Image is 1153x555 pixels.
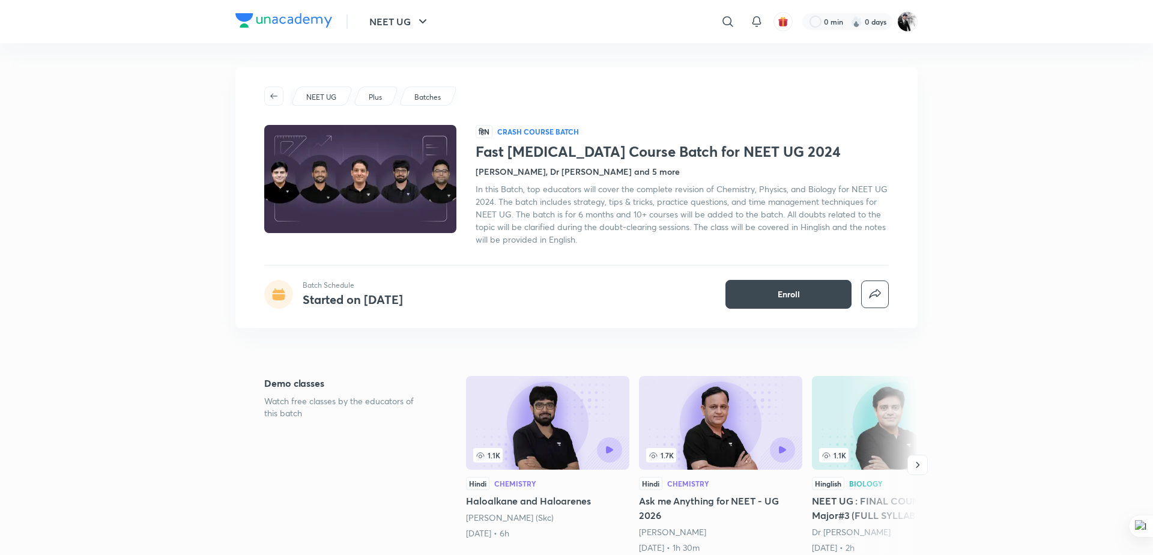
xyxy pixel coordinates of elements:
[264,395,428,419] p: Watch free classes by the educators of this batch
[303,291,403,308] h4: Started on [DATE]
[639,477,662,490] div: Hindi
[812,494,975,523] h5: NEET UG : FINAL COUNTDOWN Major#3 (FULL SYLLABUS)
[812,477,844,490] div: Hinglish
[639,526,706,538] a: [PERSON_NAME]
[262,124,458,234] img: Thumbnail
[476,125,492,138] span: हिN
[303,280,403,291] p: Batch Schedule
[725,280,852,309] button: Enroll
[812,376,975,554] a: NEET UG : FINAL COUNTDOWN Major#3 (FULL SYLLABUS)
[466,477,489,490] div: Hindi
[466,376,629,539] a: 1.1KHindiChemistryHaloalkane and Haloarenes[PERSON_NAME] (Skc)[DATE] • 6h
[235,13,332,28] img: Company Logo
[413,92,443,103] a: Batches
[639,494,802,523] h5: Ask me Anything for NEET - UG 2026
[778,288,800,300] span: Enroll
[897,11,918,32] img: Nagesh M
[466,376,629,539] a: Haloalkane and Haloarenes
[639,376,802,554] a: Ask me Anything for NEET - UG 2026
[476,143,889,160] h1: Fast [MEDICAL_DATA] Course Batch for NEET UG 2024
[369,92,382,103] p: Plus
[306,92,336,103] p: NEET UG
[235,13,332,31] a: Company Logo
[639,542,802,554] div: 6th Aug • 1h 30m
[476,183,888,245] span: In this Batch, top educators will cover the complete revision of Chemistry, Physics, and Biology ...
[466,494,629,508] h5: Haloalkane and Haloarenes
[466,527,629,539] div: 20th Apr • 6h
[850,16,862,28] img: streak
[466,512,629,524] div: Shubh Karan Choudhary (Skc)
[362,10,437,34] button: NEET UG
[773,12,793,31] button: avatar
[466,512,554,523] a: [PERSON_NAME] (Skc)
[494,480,536,487] div: Chemistry
[414,92,441,103] p: Batches
[812,376,975,554] a: 1.1KHinglishBiologyNEET UG : FINAL COUNTDOWN Major#3 (FULL SYLLABUS)Dr [PERSON_NAME][DATE] • 2h
[264,376,428,390] h5: Demo classes
[667,480,709,487] div: Chemistry
[819,448,849,462] span: 1.1K
[497,127,579,136] p: Crash course Batch
[812,526,891,538] a: Dr [PERSON_NAME]
[476,165,680,178] h4: [PERSON_NAME], Dr [PERSON_NAME] and 5 more
[367,92,384,103] a: Plus
[473,448,503,462] span: 1.1K
[304,92,339,103] a: NEET UG
[639,526,802,538] div: Ramesh Sharda
[639,376,802,554] a: 1.7KHindiChemistryAsk me Anything for NEET - UG 2026[PERSON_NAME][DATE] • 1h 30m
[646,448,676,462] span: 1.7K
[812,526,975,538] div: Dr Amit Gupta
[812,542,975,554] div: 12th Apr • 2h
[778,16,788,27] img: avatar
